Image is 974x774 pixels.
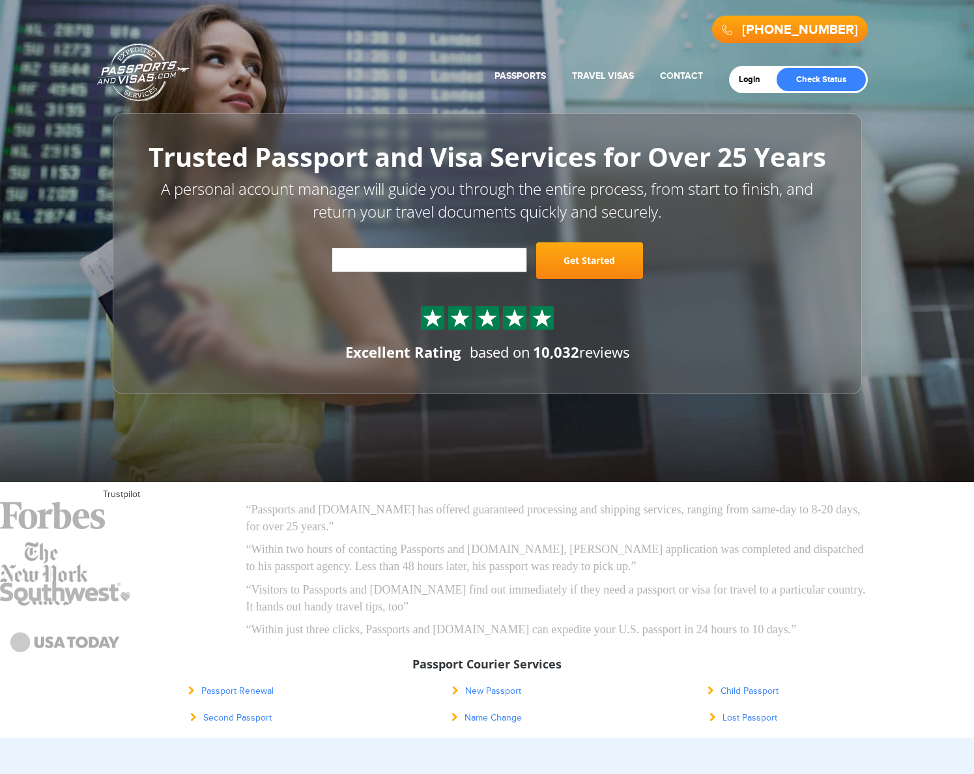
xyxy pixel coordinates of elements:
a: Child Passport [708,686,779,696]
a: Passports [494,70,546,81]
h1: Trusted Passport and Visa Services for Over 25 Years [142,143,833,171]
span: reviews [533,342,629,362]
a: Login [739,74,769,85]
a: [PHONE_NUMBER] [742,22,858,38]
p: “Within just three clicks, Passports and [DOMAIN_NAME] can expedite your U.S. passport in 24 hour... [246,622,872,638]
a: Passport Renewal [188,686,274,696]
a: Second Passport [190,713,272,723]
a: New Passport [452,686,521,696]
img: Sprite St [450,308,470,328]
a: Travel Visas [572,70,634,81]
img: Sprite St [532,308,552,328]
a: Name Change [451,713,522,723]
a: Check Status [777,68,866,91]
div: Excellent Rating [345,342,461,362]
a: Get Started [536,242,643,279]
h3: Passport Courier Services [113,658,862,671]
a: Contact [660,70,703,81]
strong: 10,032 [533,342,579,362]
span: based on [470,342,530,362]
p: “Passports and [DOMAIN_NAME] has offered guaranteed processing and shipping services, ranging fro... [246,502,872,535]
a: Trustpilot [103,489,140,500]
p: “Within two hours of contacting Passports and [DOMAIN_NAME], [PERSON_NAME] application was comple... [246,541,872,575]
p: “Visitors to Passports and [DOMAIN_NAME] find out immediately if they need a passport or visa for... [246,582,872,615]
a: Passports & [DOMAIN_NAME] [97,43,190,102]
a: Lost Passport [709,713,777,723]
img: Sprite St [505,308,524,328]
img: Sprite St [478,308,497,328]
p: A personal account manager will guide you through the entire process, from start to finish, and r... [142,178,833,223]
img: Sprite St [423,308,442,328]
